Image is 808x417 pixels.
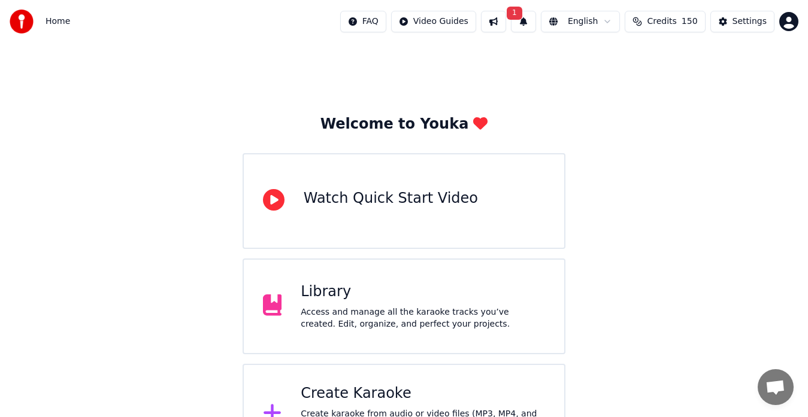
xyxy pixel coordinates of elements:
div: Welcome to Youka [320,115,488,134]
button: Video Guides [391,11,476,32]
button: Settings [710,11,774,32]
button: FAQ [340,11,386,32]
span: 1 [507,7,522,20]
button: Credits150 [625,11,705,32]
button: 1 [511,11,536,32]
span: 150 [682,16,698,28]
div: Create Karaoke [301,384,545,403]
div: Watch Quick Start Video [304,189,478,208]
div: Open chat [758,369,794,405]
span: Home [46,16,70,28]
div: Library [301,282,545,302]
div: Settings [733,16,767,28]
span: Credits [647,16,676,28]
nav: breadcrumb [46,16,70,28]
div: Access and manage all the karaoke tracks you’ve created. Edit, organize, and perfect your projects. [301,306,545,330]
img: youka [10,10,34,34]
